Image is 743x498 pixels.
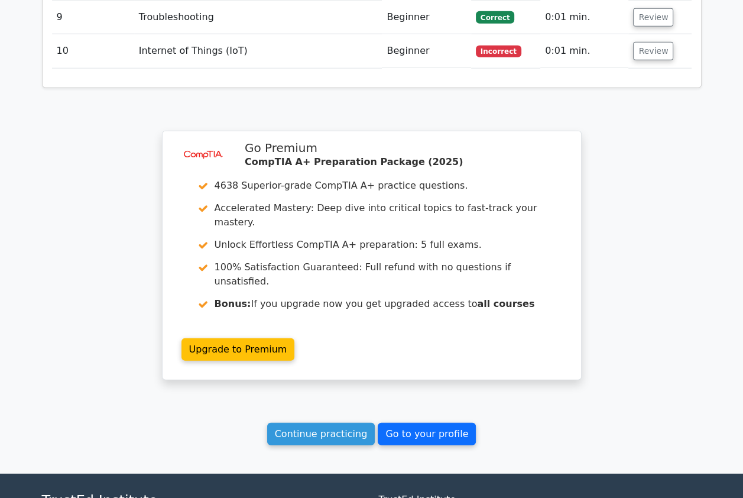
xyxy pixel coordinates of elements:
[52,34,134,68] td: 10
[52,1,134,34] td: 9
[267,423,375,445] a: Continue practicing
[134,34,382,68] td: Internet of Things (IoT)
[540,34,628,68] td: 0:01 min.
[134,1,382,34] td: Troubleshooting
[378,423,476,445] a: Go to your profile
[476,11,514,23] span: Correct
[633,42,673,60] button: Review
[633,8,673,27] button: Review
[476,46,521,57] span: Incorrect
[382,1,471,34] td: Beginner
[382,34,471,68] td: Beginner
[181,338,295,361] a: Upgrade to Premium
[540,1,628,34] td: 0:01 min.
